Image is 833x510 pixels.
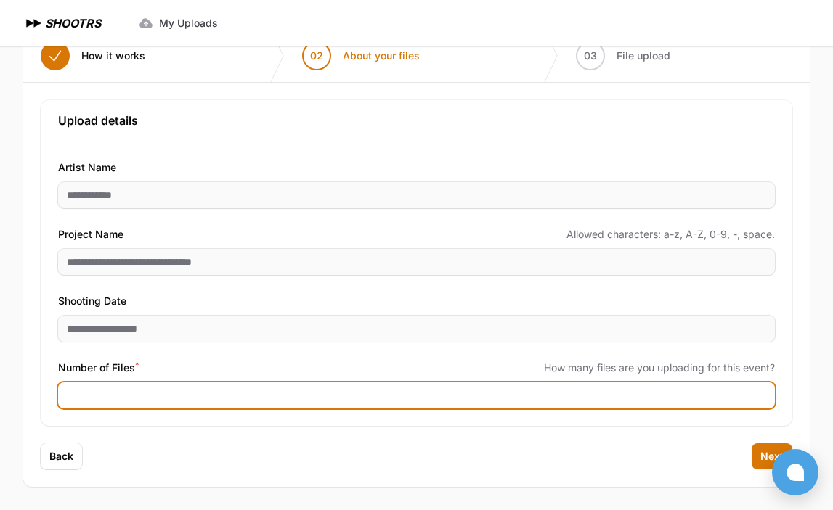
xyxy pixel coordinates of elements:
[617,49,670,63] span: File upload
[566,227,775,242] span: Allowed characters: a-z, A-Z, 0-9, -, space.
[41,443,82,469] button: Back
[58,359,139,377] span: Number of Files
[310,49,323,63] span: 02
[558,30,688,82] button: 03 File upload
[58,226,123,243] span: Project Name
[544,361,775,375] span: How many files are you uploading for this event?
[45,15,101,32] h1: SHOOTRS
[285,30,437,82] button: 02 About your files
[760,449,784,464] span: Next
[130,10,227,36] a: My Uploads
[772,449,818,495] button: Open chat window
[49,449,73,464] span: Back
[159,16,218,30] span: My Uploads
[584,49,597,63] span: 03
[23,15,45,32] img: SHOOTRS
[58,112,775,129] h3: Upload details
[58,292,126,310] span: Shooting Date
[58,159,116,176] span: Artist Name
[23,30,163,82] button: How it works
[23,15,101,32] a: SHOOTRS SHOOTRS
[343,49,420,63] span: About your files
[752,443,792,469] button: Next
[81,49,145,63] span: How it works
